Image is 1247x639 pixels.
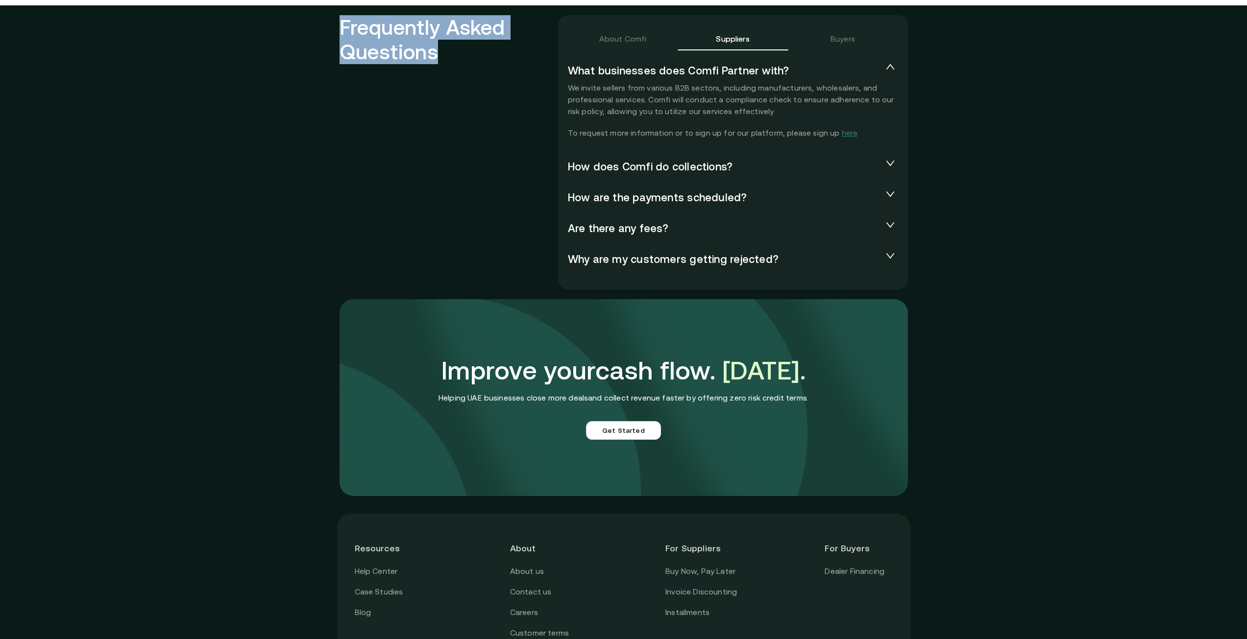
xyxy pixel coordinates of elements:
[722,356,806,385] span: [DATE].
[441,355,806,386] h3: Improve your cash flow.
[586,421,661,440] a: Get Started
[510,586,552,598] a: Contact us
[568,185,898,209] div: How are the payments scheduled?
[884,220,896,230] span: collapsed
[510,606,538,619] a: Careers
[665,606,709,619] a: Installments
[884,189,896,199] span: collapsed
[510,531,578,565] header: About
[568,216,898,239] div: Are there any fees?
[568,191,882,203] span: How are the payments scheduled?
[665,586,737,598] a: Invoice Discounting
[355,606,371,619] a: Blog
[825,531,892,565] header: For Buyers
[665,531,737,565] header: For Suppliers
[355,586,403,598] a: Case Studies
[355,565,398,578] a: Help Center
[568,64,882,76] span: What businesses does Comfi Partner with?
[665,565,735,578] a: Buy Now, Pay Later
[831,33,855,45] div: Buyers
[355,531,422,565] header: Resources
[568,247,898,270] div: Why are my customers getting rejected?
[884,251,896,260] span: collapsed
[884,62,896,72] span: expanded
[884,158,896,168] span: collapsed
[842,128,857,137] a: here
[825,565,884,578] a: Dealer Financing
[568,82,898,139] p: We invite sellers from various B2B sectors, including manufacturers, wholesalers, and professiona...
[568,222,882,234] span: Are there any fees?
[439,392,808,403] p: Helping UAE businesses close more deals and collect revenue faster by offering zero risk credit t...
[568,160,882,172] span: How does Comfi do collections?
[340,15,558,285] h2: Frequently Asked Questions
[568,58,898,82] div: What businesses does Comfi Partner with?
[568,154,898,178] div: How does Comfi do collections?
[510,565,544,578] a: About us
[568,253,882,264] span: Why are my customers getting rejected?
[716,33,749,45] div: Suppliers
[599,33,647,45] div: About Comfi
